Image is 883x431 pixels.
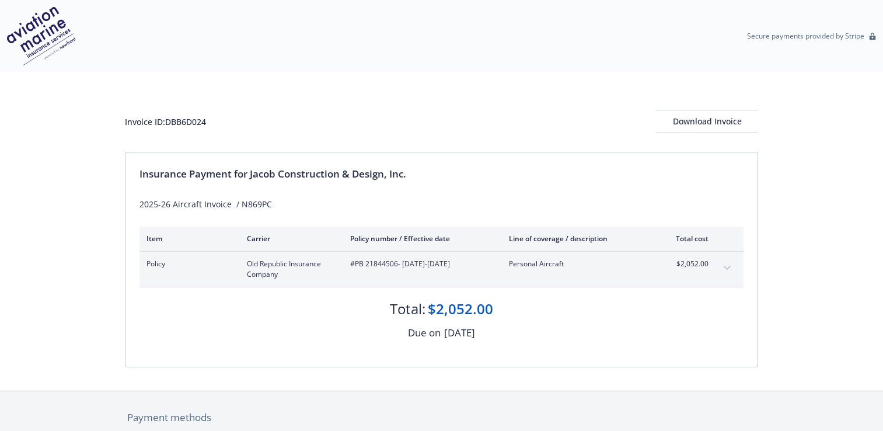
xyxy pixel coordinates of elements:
[350,234,490,244] div: Policy number / Effective date
[247,259,331,280] span: Old Republic Insurance Company
[125,116,206,128] div: Invoice ID: DBB6D024
[139,166,744,182] div: Insurance Payment for Jacob Construction & Design, Inc.
[350,259,490,269] span: #PB 21844506 - [DATE]-[DATE]
[139,252,744,287] div: PolicyOld Republic Insurance Company#PB 21844506- [DATE]-[DATE]Personal Aircraft$2,052.00expand c...
[428,299,493,319] div: $2,052.00
[390,299,425,319] div: Total:
[747,31,864,41] p: Secure payments provided by Stripe
[408,325,441,340] div: Due on
[656,110,758,133] button: Download Invoice
[127,410,756,425] div: Payment methods
[139,198,744,210] div: 2025-26 Aircraft Invoice / N869PC
[509,259,646,269] span: Personal Aircraft
[146,259,228,269] span: Policy
[146,234,228,244] div: Item
[718,259,737,277] button: expand content
[509,234,646,244] div: Line of coverage / description
[665,259,709,269] span: $2,052.00
[444,325,475,340] div: [DATE]
[247,234,331,244] div: Carrier
[665,234,709,244] div: Total cost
